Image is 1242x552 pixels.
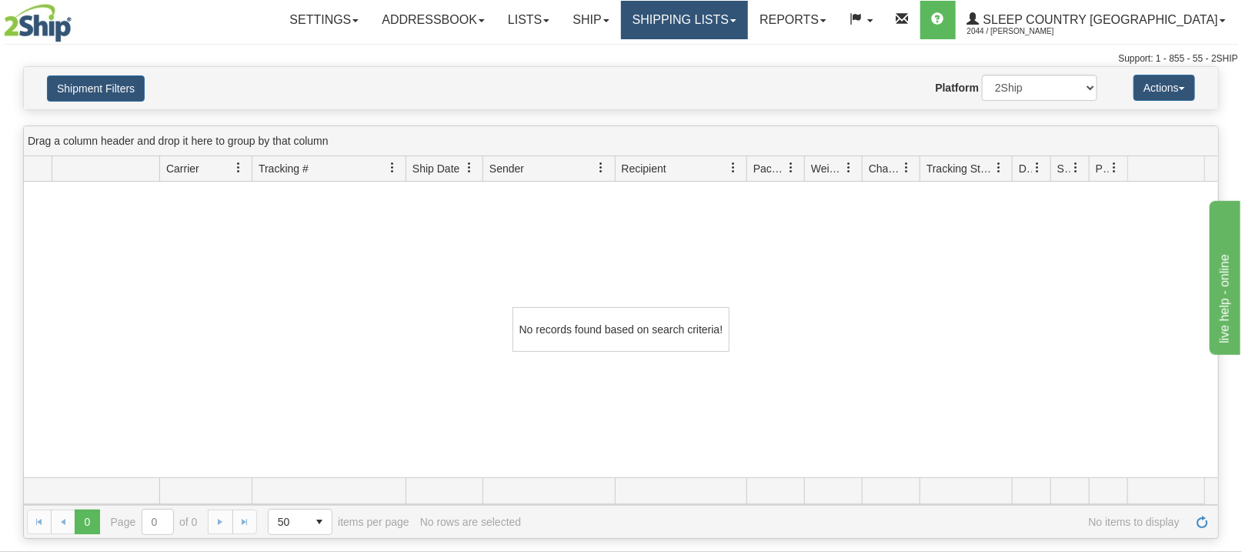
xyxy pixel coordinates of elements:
[720,155,746,181] a: Recipient filter column settings
[370,1,496,39] a: Addressbook
[748,1,838,39] a: Reports
[753,161,786,176] span: Packages
[621,1,748,39] a: Shipping lists
[268,509,332,535] span: Page sizes drop down
[1207,197,1240,354] iframe: chat widget
[166,161,199,176] span: Carrier
[986,155,1012,181] a: Tracking Status filter column settings
[869,161,901,176] span: Charge
[307,510,332,534] span: select
[24,126,1218,156] div: grid grouping header
[980,13,1218,26] span: Sleep Country [GEOGRAPHIC_DATA]
[811,161,843,176] span: Weight
[111,509,198,535] span: Page of 0
[532,516,1180,528] span: No items to display
[1133,75,1195,101] button: Actions
[1019,161,1032,176] span: Delivery Status
[412,161,459,176] span: Ship Date
[778,155,804,181] a: Packages filter column settings
[268,509,409,535] span: items per page
[4,52,1238,65] div: Support: 1 - 855 - 55 - 2SHIP
[1101,155,1127,181] a: Pickup Status filter column settings
[456,155,482,181] a: Ship Date filter column settings
[956,1,1237,39] a: Sleep Country [GEOGRAPHIC_DATA] 2044 / [PERSON_NAME]
[1190,510,1215,534] a: Refresh
[1096,161,1109,176] span: Pickup Status
[225,155,252,181] a: Carrier filter column settings
[967,24,1083,39] span: 2044 / [PERSON_NAME]
[926,161,993,176] span: Tracking Status
[75,510,99,534] span: Page 0
[935,80,979,95] label: Platform
[278,1,370,39] a: Settings
[489,161,524,176] span: Sender
[1063,155,1089,181] a: Shipment Issues filter column settings
[278,514,298,530] span: 50
[47,75,145,102] button: Shipment Filters
[893,155,920,181] a: Charge filter column settings
[379,155,406,181] a: Tracking # filter column settings
[512,307,730,352] div: No records found based on search criteria!
[589,155,615,181] a: Sender filter column settings
[1024,155,1050,181] a: Delivery Status filter column settings
[420,516,522,528] div: No rows are selected
[1057,161,1070,176] span: Shipment Issues
[4,4,72,42] img: logo2044.jpg
[496,1,561,39] a: Lists
[622,161,666,176] span: Recipient
[12,9,142,28] div: live help - online
[561,1,620,39] a: Ship
[259,161,309,176] span: Tracking #
[836,155,862,181] a: Weight filter column settings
